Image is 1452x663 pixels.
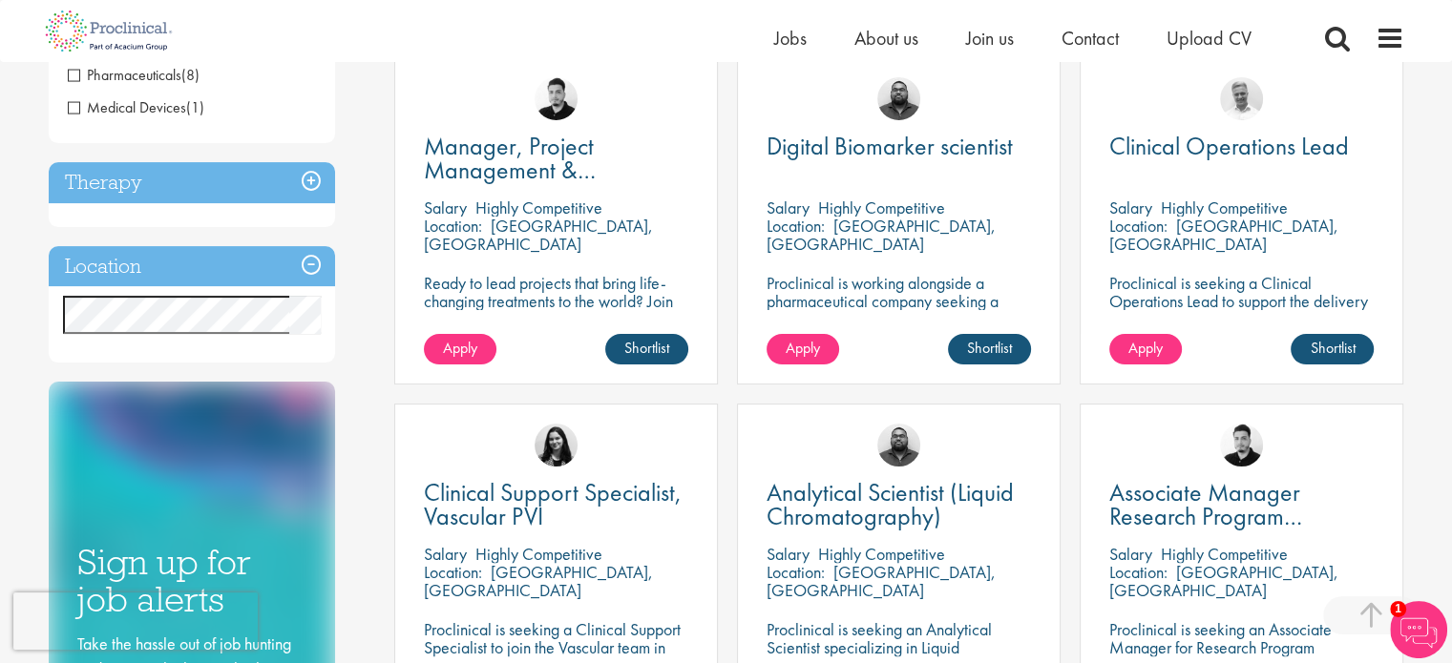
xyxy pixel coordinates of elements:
a: Contact [1062,26,1119,51]
a: Apply [767,334,839,364]
span: Associate Manager Research Program Management [1109,476,1302,556]
span: Location: [767,215,825,237]
img: Chatbot [1390,601,1447,658]
span: Clinical Support Specialist, Vascular PVI [424,476,682,532]
p: [GEOGRAPHIC_DATA], [GEOGRAPHIC_DATA] [1109,561,1338,601]
img: Anderson Maldonado [1220,424,1263,466]
span: Apply [786,338,820,358]
p: Highly Competitive [475,197,602,218]
a: Apply [424,334,496,364]
a: Shortlist [605,334,688,364]
span: Medical Devices [68,97,204,117]
span: Salary [1109,197,1152,218]
h3: Therapy [49,162,335,203]
span: (1) [186,97,204,117]
a: Associate Manager Research Program Management [1109,481,1374,528]
p: Highly Competitive [1161,197,1288,218]
span: 1 [1390,601,1406,617]
p: [GEOGRAPHIC_DATA], [GEOGRAPHIC_DATA] [1109,215,1338,255]
p: Highly Competitive [818,197,945,218]
a: Apply [1109,334,1182,364]
a: Manager, Project Management & Operational Delivery [424,135,688,182]
a: Jobs [774,26,807,51]
span: Location: [424,215,482,237]
span: Apply [443,338,477,358]
p: Highly Competitive [475,543,602,565]
p: [GEOGRAPHIC_DATA], [GEOGRAPHIC_DATA] [424,215,653,255]
span: Pharmaceuticals [68,65,200,85]
a: Shortlist [948,334,1031,364]
a: Clinical Support Specialist, Vascular PVI [424,481,688,528]
span: Salary [1109,543,1152,565]
p: Ready to lead projects that bring life-changing treatments to the world? Join our client at the f... [424,274,688,364]
span: Salary [767,543,810,565]
p: [GEOGRAPHIC_DATA], [GEOGRAPHIC_DATA] [767,215,996,255]
h3: Sign up for job alerts [77,544,306,617]
p: [GEOGRAPHIC_DATA], [GEOGRAPHIC_DATA] [424,561,653,601]
span: (8) [181,65,200,85]
span: Clinical Operations Lead [1109,130,1349,162]
img: Ashley Bennett [877,77,920,120]
span: Salary [424,197,467,218]
span: Location: [1109,215,1168,237]
a: About us [854,26,918,51]
p: [GEOGRAPHIC_DATA], [GEOGRAPHIC_DATA] [767,561,996,601]
img: Joshua Bye [1220,77,1263,120]
span: Manager, Project Management & Operational Delivery [424,130,629,210]
a: Analytical Scientist (Liquid Chromatography) [767,481,1031,528]
iframe: reCAPTCHA [13,592,258,650]
a: Shortlist [1291,334,1374,364]
span: Location: [424,561,482,583]
span: Salary [424,543,467,565]
span: Medical Devices [68,97,186,117]
p: Proclinical is working alongside a pharmaceutical company seeking a Digital Biomarker Scientist t... [767,274,1031,364]
img: Anderson Maldonado [535,77,578,120]
span: Digital Biomarker scientist [767,130,1013,162]
a: Upload CV [1167,26,1252,51]
span: Analytical Scientist (Liquid Chromatography) [767,476,1014,532]
img: Ashley Bennett [877,424,920,466]
span: Location: [767,561,825,583]
p: Highly Competitive [1161,543,1288,565]
span: Pharmaceuticals [68,65,181,85]
a: Clinical Operations Lead [1109,135,1374,158]
h3: Location [49,246,335,287]
span: Salary [767,197,810,218]
a: Join us [966,26,1014,51]
img: Indre Stankeviciute [535,424,578,466]
a: Digital Biomarker scientist [767,135,1031,158]
p: Proclinical is seeking a Clinical Operations Lead to support the delivery of clinical trials in o... [1109,274,1374,328]
p: Highly Competitive [818,543,945,565]
span: Location: [1109,561,1168,583]
span: Apply [1128,338,1163,358]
